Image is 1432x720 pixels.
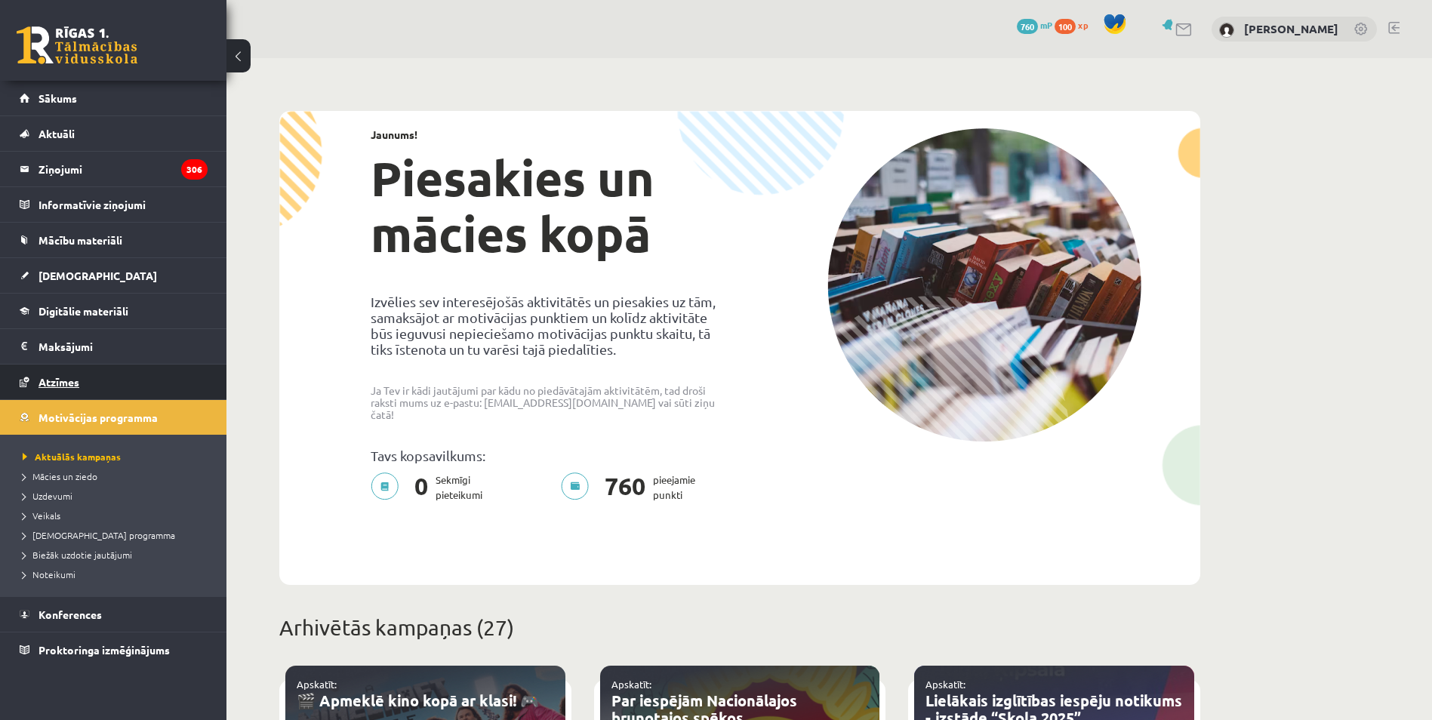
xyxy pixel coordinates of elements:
[38,127,75,140] span: Aktuāli
[279,612,1200,644] p: Arhivētās kampaņas (27)
[38,608,102,621] span: Konferences
[23,470,97,482] span: Mācies un ziedo
[38,91,77,105] span: Sākums
[23,489,211,503] a: Uzdevumi
[38,269,157,282] span: [DEMOGRAPHIC_DATA]
[23,451,121,463] span: Aktuālās kampaņas
[1219,23,1234,38] img: Dmitrijs Poļakovs
[1244,21,1338,36] a: [PERSON_NAME]
[1017,19,1052,31] a: 760 mP
[297,691,539,710] a: 🎬 Apmeklē kino kopā ar klasi! 🎮
[38,152,208,186] legend: Ziņojumi
[561,472,704,503] p: pieejamie punkti
[597,472,653,503] span: 760
[407,472,436,503] span: 0
[371,128,417,141] strong: Jaunums!
[38,187,208,222] legend: Informatīvie ziņojumi
[20,632,208,667] a: Proktoringa izmēģinājums
[38,329,208,364] legend: Maksājumi
[20,187,208,222] a: Informatīvie ziņojumi
[371,294,728,357] p: Izvēlies sev interesējošās aktivitātēs un piesakies uz tām, samaksājot ar motivācijas punktiem un...
[371,472,491,503] p: Sekmīgi pieteikumi
[23,469,211,483] a: Mācies un ziedo
[23,528,211,542] a: [DEMOGRAPHIC_DATA] programma
[17,26,137,64] a: Rīgas 1. Tālmācības vidusskola
[38,304,128,318] span: Digitālie materiāli
[23,450,211,463] a: Aktuālās kampaņas
[20,81,208,115] a: Sākums
[20,223,208,257] a: Mācību materiāli
[297,678,337,691] a: Apskatīt:
[925,678,965,691] a: Apskatīt:
[38,233,122,247] span: Mācību materiāli
[38,375,79,389] span: Atzīmes
[23,509,211,522] a: Veikals
[827,128,1141,442] img: campaign-image-1c4f3b39ab1f89d1fca25a8facaab35ebc8e40cf20aedba61fd73fb4233361ac.png
[1055,19,1076,34] span: 100
[23,549,132,561] span: Biežāk uzdotie jautājumi
[20,116,208,151] a: Aktuāli
[20,294,208,328] a: Digitālie materiāli
[20,400,208,435] a: Motivācijas programma
[20,258,208,293] a: [DEMOGRAPHIC_DATA]
[1040,19,1052,31] span: mP
[1078,19,1088,31] span: xp
[23,529,175,541] span: [DEMOGRAPHIC_DATA] programma
[1055,19,1095,31] a: 100 xp
[181,159,208,180] i: 306
[23,548,211,562] a: Biežāk uzdotie jautājumi
[20,329,208,364] a: Maksājumi
[23,490,72,502] span: Uzdevumi
[371,384,728,420] p: Ja Tev ir kādi jautājumi par kādu no piedāvātajām aktivitātēm, tad droši raksti mums uz e-pastu: ...
[20,597,208,632] a: Konferences
[38,411,158,424] span: Motivācijas programma
[1017,19,1038,34] span: 760
[611,678,651,691] a: Apskatīt:
[20,365,208,399] a: Atzīmes
[23,509,60,522] span: Veikals
[371,150,728,262] h1: Piesakies un mācies kopā
[38,643,170,657] span: Proktoringa izmēģinājums
[23,568,211,581] a: Noteikumi
[23,568,75,580] span: Noteikumi
[20,152,208,186] a: Ziņojumi306
[371,448,728,463] p: Tavs kopsavilkums:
